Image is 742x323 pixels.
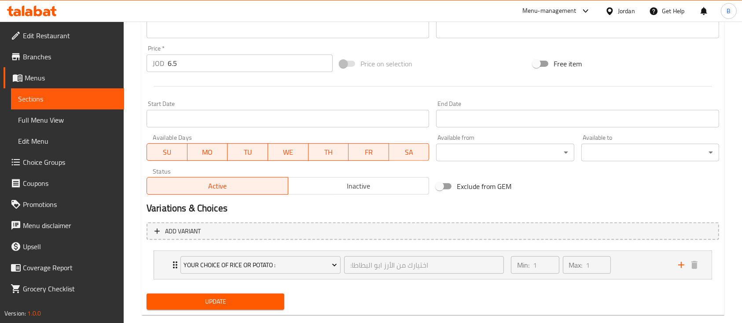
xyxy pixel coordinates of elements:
[4,257,124,278] a: Coverage Report
[23,220,117,231] span: Menu disclaimer
[436,144,574,161] div: ​
[184,260,337,271] span: Your Choice Of Rice Or Potato :
[581,144,719,161] div: ​
[457,181,511,192] span: Exclude from GEM
[312,146,345,159] span: TH
[154,251,712,279] div: Expand
[11,131,124,152] a: Edit Menu
[23,199,117,210] span: Promotions
[23,30,117,41] span: Edit Restaurant
[168,54,333,72] input: Please enter price
[349,143,389,161] button: FR
[4,67,124,88] a: Menus
[288,177,430,195] button: Inactive
[4,278,124,299] a: Grocery Checklist
[389,143,430,161] button: SA
[18,94,117,104] span: Sections
[675,258,688,272] button: add
[23,262,117,273] span: Coverage Report
[4,194,124,215] a: Promotions
[228,143,268,161] button: TU
[292,180,426,192] span: Inactive
[191,146,224,159] span: MO
[11,88,124,109] a: Sections
[4,152,124,173] a: Choice Groups
[165,226,201,237] span: Add variant
[23,178,117,189] span: Coupons
[688,258,701,272] button: delete
[231,146,264,159] span: TU
[4,215,124,236] a: Menu disclaimer
[618,6,635,16] div: Jordan
[151,180,285,192] span: Active
[147,143,187,161] button: SU
[23,157,117,167] span: Choice Groups
[153,58,164,69] p: JOD
[187,143,228,161] button: MO
[4,236,124,257] a: Upsell
[147,294,284,310] button: Update
[11,109,124,131] a: Full Menu View
[18,115,117,125] span: Full Menu View
[517,260,529,270] p: Min:
[154,296,277,307] span: Update
[352,146,386,159] span: FR
[18,136,117,146] span: Edit Menu
[569,260,583,270] p: Max:
[147,177,288,195] button: Active
[25,73,117,83] span: Menus
[554,58,582,69] span: Free item
[23,241,117,252] span: Upsell
[272,146,305,159] span: WE
[727,6,731,16] span: B
[147,202,719,215] h2: Variations & Choices
[309,143,349,161] button: TH
[151,146,184,159] span: SU
[4,308,26,319] span: Version:
[522,6,577,16] div: Menu-management
[23,51,117,62] span: Branches
[268,143,309,161] button: WE
[360,58,412,69] span: Price on selection
[147,247,719,283] li: Expand
[393,146,426,159] span: SA
[4,25,124,46] a: Edit Restaurant
[180,256,341,274] button: Your Choice Of Rice Or Potato :
[147,222,719,240] button: Add variant
[436,21,719,38] input: Please enter product sku
[4,173,124,194] a: Coupons
[4,46,124,67] a: Branches
[23,283,117,294] span: Grocery Checklist
[27,308,41,319] span: 1.0.0
[147,21,429,38] input: Please enter product barcode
